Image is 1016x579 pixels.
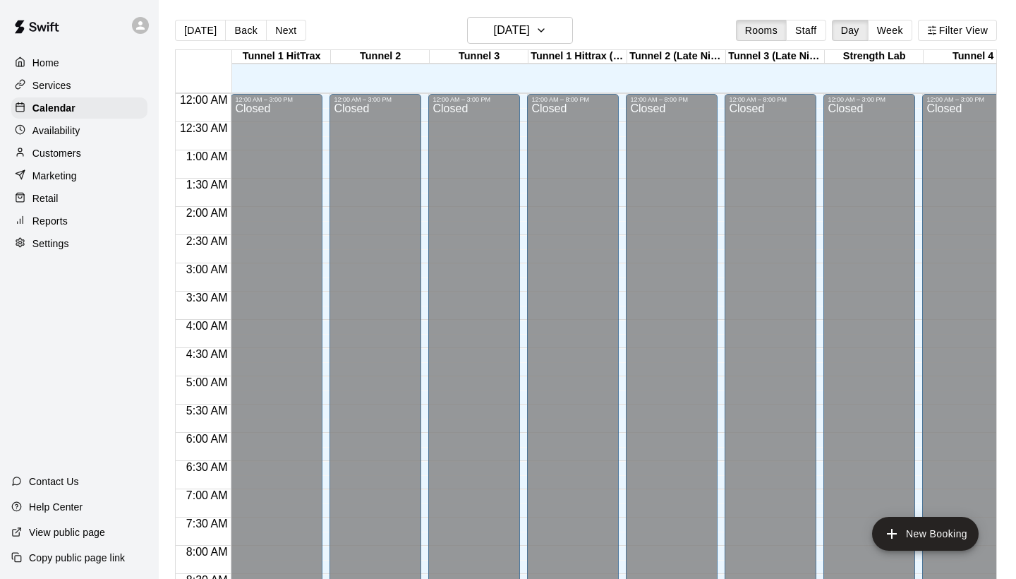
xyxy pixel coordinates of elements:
p: View public page [29,525,105,539]
div: Tunnel 2 (Late Night) [627,50,726,64]
div: 12:00 AM – 8:00 PM [531,96,615,103]
span: 2:00 AM [183,207,231,219]
span: 8:00 AM [183,546,231,558]
div: Tunnel 3 [430,50,528,64]
div: 12:00 AM – 8:00 PM [729,96,812,103]
p: Services [32,78,71,92]
span: 12:30 AM [176,122,231,134]
div: Tunnel 3 (Late Night) [726,50,825,64]
div: 12:00 AM – 3:00 PM [235,96,318,103]
button: Back [225,20,267,41]
a: Home [11,52,147,73]
p: Customers [32,146,81,160]
div: Tunnel 1 Hittrax (Late Night) [528,50,627,64]
p: Help Center [29,500,83,514]
div: 12:00 AM – 3:00 PM [433,96,516,103]
a: Marketing [11,165,147,186]
p: Copy public page link [29,551,125,565]
span: 1:00 AM [183,150,231,162]
button: Week [868,20,912,41]
span: 7:30 AM [183,518,231,530]
div: 12:00 AM – 3:00 PM [334,96,417,103]
p: Retail [32,191,59,205]
a: Availability [11,120,147,141]
span: 4:30 AM [183,348,231,360]
div: Tunnel 2 [331,50,430,64]
a: Customers [11,143,147,164]
div: 12:00 AM – 3:00 PM [926,96,1010,103]
p: Reports [32,214,68,228]
a: Reports [11,210,147,232]
button: Next [266,20,306,41]
span: 2:30 AM [183,235,231,247]
span: 5:30 AM [183,405,231,417]
button: Rooms [736,20,787,41]
span: 3:30 AM [183,292,231,304]
h6: [DATE] [494,20,530,40]
span: 6:30 AM [183,461,231,473]
div: 12:00 AM – 8:00 PM [630,96,713,103]
div: 12:00 AM – 3:00 PM [828,96,911,103]
button: [DATE] [467,17,573,44]
span: 7:00 AM [183,489,231,501]
button: [DATE] [175,20,226,41]
p: Settings [32,237,69,251]
p: Home [32,56,59,70]
span: 4:00 AM [183,320,231,332]
span: 5:00 AM [183,376,231,388]
p: Marketing [32,169,77,183]
button: Filter View [918,20,997,41]
button: add [872,517,979,551]
a: Calendar [11,97,147,119]
a: Retail [11,188,147,209]
p: Calendar [32,101,75,115]
span: 6:00 AM [183,433,231,445]
button: Day [832,20,869,41]
p: Availability [32,124,80,138]
button: Staff [786,20,826,41]
span: 12:00 AM [176,94,231,106]
div: Tunnel 1 HitTrax [232,50,331,64]
div: Strength Lab [825,50,924,64]
span: 3:00 AM [183,263,231,275]
span: 1:30 AM [183,179,231,191]
p: Contact Us [29,474,79,489]
a: Services [11,75,147,96]
a: Settings [11,233,147,254]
